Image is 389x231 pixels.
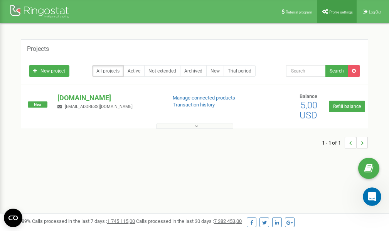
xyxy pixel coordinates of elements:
a: Refill balance [329,101,365,112]
a: Not extended [144,65,180,77]
h5: Projects [27,46,49,52]
input: Search [286,65,326,77]
span: Referral program [286,10,312,14]
iframe: Intercom live chat [363,187,381,206]
a: Active [123,65,145,77]
a: Transaction history [173,102,215,108]
span: [EMAIL_ADDRESS][DOMAIN_NAME] [65,104,133,109]
span: 5,00 USD [300,100,317,121]
a: All projects [92,65,124,77]
a: Manage connected products [173,95,235,101]
span: Log Out [369,10,381,14]
span: Calls processed in the last 7 days : [32,218,135,224]
button: Open CMP widget [4,209,22,227]
a: New project [29,65,69,77]
nav: ... [322,129,368,156]
u: 1 745 115,00 [107,218,135,224]
button: Search [325,65,348,77]
u: 7 382 453,00 [214,218,242,224]
a: Trial period [224,65,256,77]
span: New [28,101,47,108]
a: Archived [180,65,207,77]
span: Profile settings [329,10,353,14]
p: [DOMAIN_NAME] [57,93,160,103]
span: Calls processed in the last 30 days : [136,218,242,224]
span: Balance [300,93,317,99]
span: 1 - 1 of 1 [322,137,345,148]
a: New [206,65,224,77]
